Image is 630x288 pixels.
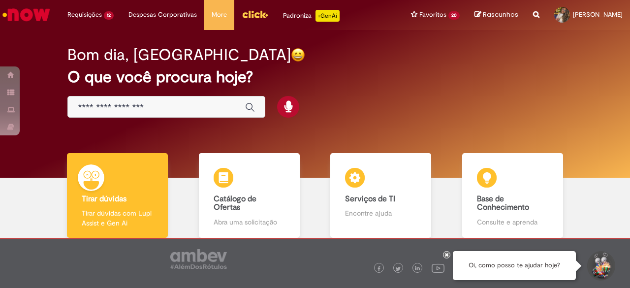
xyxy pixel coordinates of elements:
[453,251,576,280] div: Oi, como posso te ajudar hoje?
[67,68,562,86] h2: O que você procura hoje?
[291,48,305,62] img: happy-face.png
[170,249,227,269] img: logo_footer_ambev_rotulo_gray.png
[396,266,401,271] img: logo_footer_twitter.png
[415,266,420,272] img: logo_footer_linkedin.png
[52,153,184,238] a: Tirar dúvidas Tirar dúvidas com Lupi Assist e Gen Ai
[82,194,126,204] b: Tirar dúvidas
[104,11,114,20] span: 12
[67,10,102,20] span: Requisições
[1,5,52,25] img: ServiceNow
[432,261,444,274] img: logo_footer_youtube.png
[474,10,518,20] a: Rascunhos
[82,208,153,228] p: Tirar dúvidas com Lupi Assist e Gen Ai
[315,153,447,238] a: Serviços de TI Encontre ajuda
[483,10,518,19] span: Rascunhos
[212,10,227,20] span: More
[128,10,197,20] span: Despesas Corporativas
[447,153,579,238] a: Base de Conhecimento Consulte e aprenda
[214,194,256,213] b: Catálogo de Ofertas
[477,217,548,227] p: Consulte e aprenda
[345,194,395,204] b: Serviços de TI
[67,46,291,64] h2: Bom dia, [GEOGRAPHIC_DATA]
[315,10,340,22] p: +GenAi
[345,208,416,218] p: Encontre ajuda
[283,10,340,22] div: Padroniza
[573,10,623,19] span: [PERSON_NAME]
[242,7,268,22] img: click_logo_yellow_360x200.png
[448,11,460,20] span: 20
[477,194,529,213] b: Base de Conhecimento
[214,217,285,227] p: Abra uma solicitação
[377,266,381,271] img: logo_footer_facebook.png
[419,10,446,20] span: Favoritos
[586,251,615,281] button: Iniciar Conversa de Suporte
[184,153,315,238] a: Catálogo de Ofertas Abra uma solicitação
